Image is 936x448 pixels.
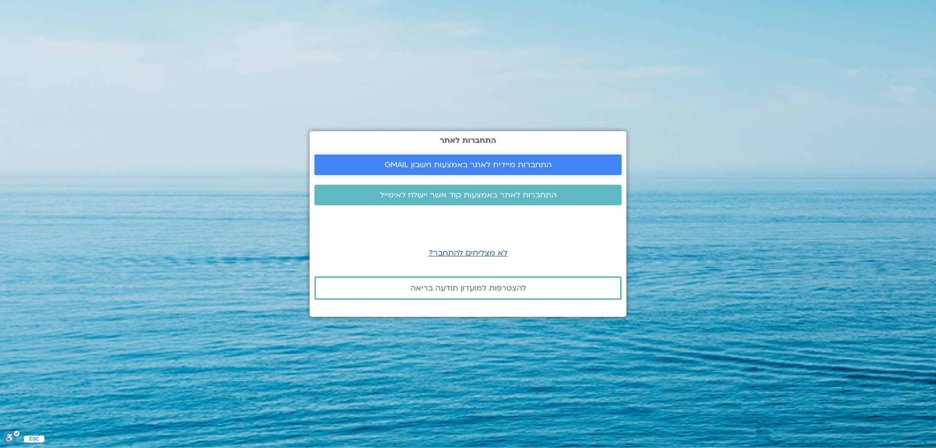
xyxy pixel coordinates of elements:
[385,160,552,169] span: התחברות מיידית לאתר באמצעות חשבון GMAIL
[314,136,622,145] h2: התחברות לאתר
[314,276,622,300] a: להצטרפות למועדון תודעה בריאה
[410,284,526,292] span: להצטרפות למועדון תודעה בריאה
[380,191,557,199] span: התחברות לאתר באמצעות קוד אשר יישלח לאימייל
[429,248,507,258] a: לא מצליחים להתחבר?
[314,185,622,205] a: התחברות לאתר באמצעות קוד אשר יישלח לאימייל
[314,155,622,175] a: התחברות מיידית לאתר באמצעות חשבון GMAIL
